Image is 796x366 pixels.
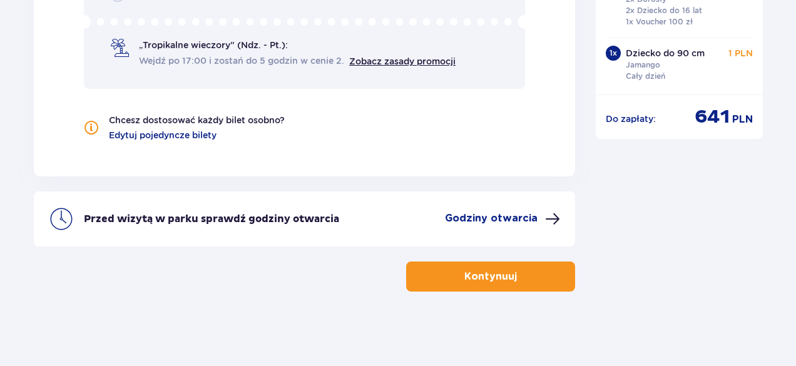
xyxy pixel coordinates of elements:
[109,129,217,141] a: Edytuj pojedyncze bilety
[445,211,538,225] p: Godziny otwarcia
[606,113,656,125] p: Do zapłaty :
[139,54,344,67] span: Wejdź po 17:00 i zostań do 5 godzin w cenie 2.
[626,59,660,71] p: Jamango
[139,39,288,51] p: „Tropikalne wieczory" (Ndz. - Pt.):
[49,206,74,231] img: clock icon
[695,105,730,129] p: 641
[109,114,285,126] p: Chcesz dostosować każdy bilet osobno?
[406,262,575,292] button: Kontynuuj
[626,47,705,59] p: Dziecko do 90 cm
[728,47,753,59] p: 1 PLN
[626,71,665,82] p: Cały dzień
[445,211,560,226] button: Godziny otwarcia
[464,270,517,283] p: Kontynuuj
[606,46,621,61] div: 1 x
[84,212,339,226] p: Przed wizytą w parku sprawdź godziny otwarcia
[349,56,456,66] a: Zobacz zasady promocji
[732,113,753,126] p: PLN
